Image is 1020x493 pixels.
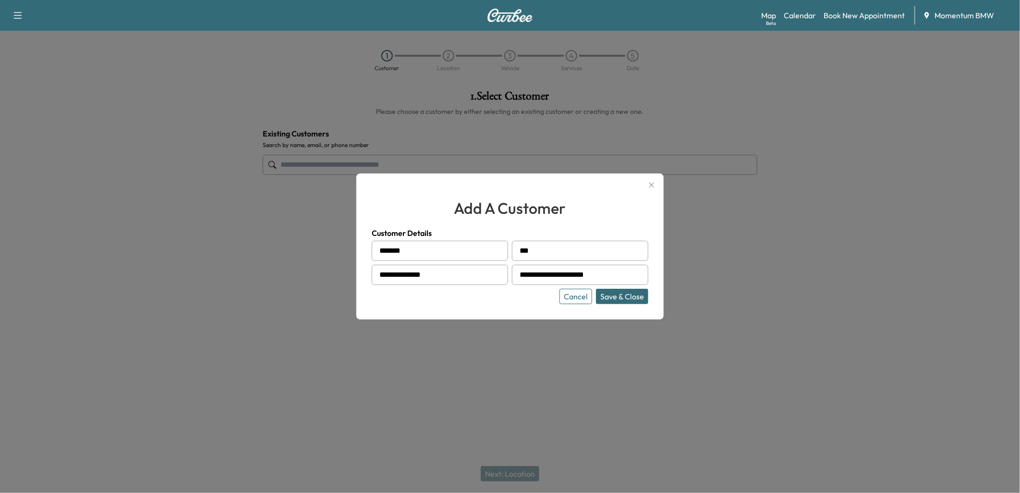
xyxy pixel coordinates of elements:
span: Momentum BMW [935,10,994,21]
img: Curbee Logo [487,9,533,22]
a: Calendar [784,10,816,21]
h2: add a customer [372,197,648,220]
h4: Customer Details [372,227,648,239]
button: Cancel [559,289,592,304]
div: Beta [766,20,776,27]
a: Book New Appointment [824,10,905,21]
a: MapBeta [761,10,776,21]
button: Save & Close [596,289,648,304]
